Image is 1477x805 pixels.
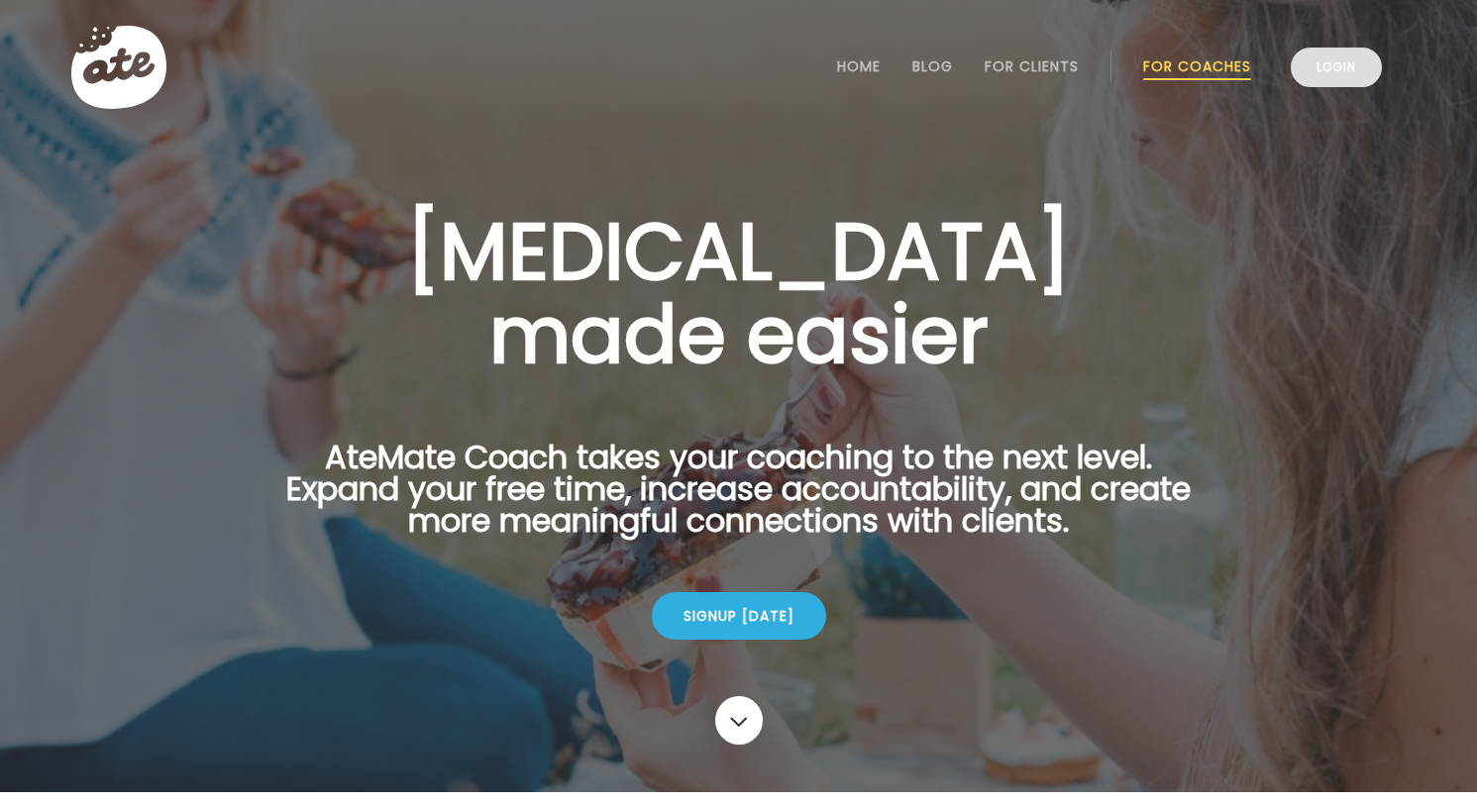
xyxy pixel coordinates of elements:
[256,442,1222,560] p: AteMate Coach takes your coaching to the next level. Expand your free time, increase accountabili...
[837,58,881,74] a: Home
[256,210,1222,376] h1: [MEDICAL_DATA] made easier
[912,58,953,74] a: Blog
[985,58,1079,74] a: For Clients
[1291,48,1382,87] a: Login
[652,592,826,640] div: Signup [DATE]
[1143,58,1251,74] a: For Coaches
